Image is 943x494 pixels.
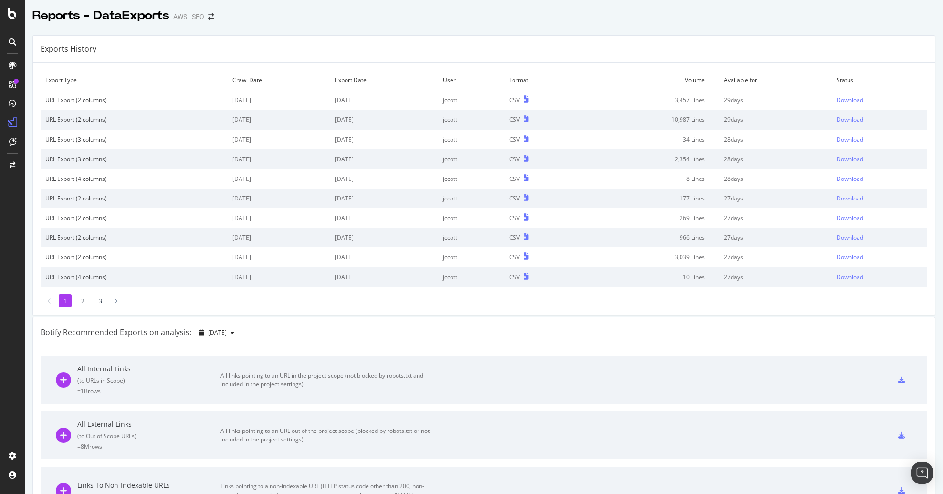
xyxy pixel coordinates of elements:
td: [DATE] [330,169,438,189]
td: [DATE] [228,228,330,247]
div: csv-export [898,432,905,439]
a: Download [837,233,922,242]
td: [DATE] [228,267,330,287]
div: arrow-right-arrow-left [208,13,214,20]
td: [DATE] [330,130,438,149]
div: URL Export (2 columns) [45,194,223,202]
div: CSV [509,155,520,163]
div: CSV [509,233,520,242]
div: Download [837,96,863,104]
td: 28 days [719,169,832,189]
td: [DATE] [330,228,438,247]
div: CSV [509,214,520,222]
td: jccottl [438,149,504,169]
td: Volume [581,70,719,90]
td: Status [832,70,927,90]
span: 2025 Sep. 24th [208,328,227,336]
div: CSV [509,116,520,124]
div: Download [837,273,863,281]
td: jccottl [438,189,504,208]
div: ( to URLs in Scope ) [77,377,220,385]
td: [DATE] [228,208,330,228]
a: Download [837,175,922,183]
div: Botify Recommended Exports on analysis: [41,327,191,338]
a: Download [837,155,922,163]
td: [DATE] [330,189,438,208]
td: 29 days [719,110,832,129]
div: CSV [509,136,520,144]
div: URL Export (3 columns) [45,136,223,144]
div: All Internal Links [77,364,220,374]
a: Download [837,96,922,104]
td: [DATE] [330,267,438,287]
div: AWS - SEO [173,12,204,21]
div: URL Export (3 columns) [45,155,223,163]
li: 3 [94,294,107,307]
div: csv-export [898,487,905,494]
td: 269 Lines [581,208,719,228]
td: [DATE] [330,247,438,267]
li: 1 [59,294,72,307]
td: 28 days [719,130,832,149]
td: 27 days [719,228,832,247]
a: Download [837,194,922,202]
td: 10,987 Lines [581,110,719,129]
td: 10 Lines [581,267,719,287]
td: Available for [719,70,832,90]
div: All links pointing to an URL in the project scope (not blocked by robots.txt and included in the ... [220,371,435,389]
li: 2 [76,294,89,307]
td: 27 days [719,247,832,267]
div: Download [837,253,863,261]
td: Export Date [330,70,438,90]
div: Download [837,136,863,144]
a: Download [837,116,922,124]
td: [DATE] [228,189,330,208]
div: CSV [509,96,520,104]
td: [DATE] [228,90,330,110]
td: [DATE] [330,208,438,228]
div: Links To Non-Indexable URLs [77,481,220,490]
div: Download [837,175,863,183]
div: All External Links [77,420,220,429]
td: 177 Lines [581,189,719,208]
div: Download [837,194,863,202]
td: 27 days [719,189,832,208]
div: URL Export (2 columns) [45,233,223,242]
td: [DATE] [228,149,330,169]
td: Crawl Date [228,70,330,90]
td: [DATE] [228,130,330,149]
td: [DATE] [228,247,330,267]
td: 2,354 Lines [581,149,719,169]
td: jccottl [438,169,504,189]
td: 8 Lines [581,169,719,189]
div: Download [837,155,863,163]
td: User [438,70,504,90]
div: Download [837,233,863,242]
td: Export Type [41,70,228,90]
td: [DATE] [330,90,438,110]
div: Reports - DataExports [32,8,169,24]
button: [DATE] [195,325,238,340]
td: [DATE] [228,169,330,189]
div: Exports History [41,43,96,54]
div: CSV [509,253,520,261]
div: csv-export [898,377,905,383]
td: 3,457 Lines [581,90,719,110]
td: 34 Lines [581,130,719,149]
td: 27 days [719,208,832,228]
div: CSV [509,194,520,202]
td: 966 Lines [581,228,719,247]
td: jccottl [438,247,504,267]
td: 29 days [719,90,832,110]
td: jccottl [438,267,504,287]
td: jccottl [438,110,504,129]
div: Download [837,116,863,124]
td: 27 days [719,267,832,287]
td: 28 days [719,149,832,169]
td: jccottl [438,90,504,110]
td: jccottl [438,208,504,228]
div: CSV [509,175,520,183]
a: Download [837,214,922,222]
div: URL Export (4 columns) [45,175,223,183]
td: [DATE] [330,149,438,169]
